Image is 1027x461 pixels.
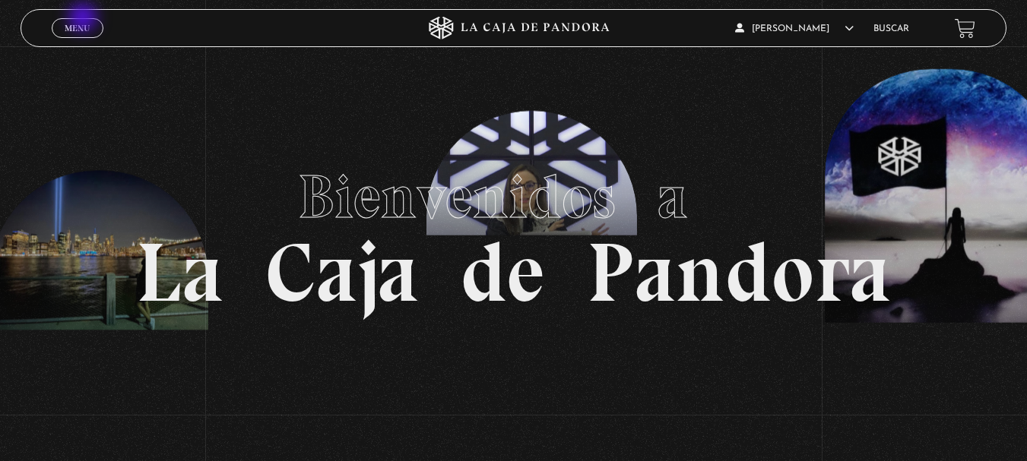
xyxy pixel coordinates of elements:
a: View your shopping cart [955,18,975,39]
span: [PERSON_NAME] [735,24,854,33]
a: Buscar [873,24,909,33]
span: Bienvenidos a [298,160,730,233]
h1: La Caja de Pandora [136,147,891,314]
span: Cerrar [59,36,95,47]
span: Menu [65,24,90,33]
